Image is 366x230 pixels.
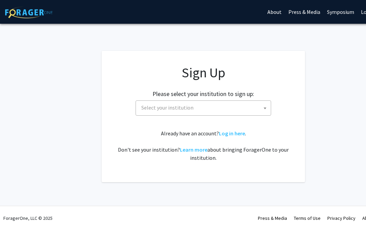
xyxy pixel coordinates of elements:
[5,199,29,225] iframe: Chat
[258,215,287,221] a: Press & Media
[327,215,355,221] a: Privacy Policy
[5,6,53,18] img: ForagerOne Logo
[139,101,271,115] span: Select your institution
[294,215,321,221] a: Terms of Use
[115,64,291,81] h1: Sign Up
[141,104,194,111] span: Select your institution
[180,146,207,153] a: Learn more about bringing ForagerOne to your institution
[115,129,291,162] div: Already have an account? . Don't see your institution? about bringing ForagerOne to your institut...
[136,100,271,116] span: Select your institution
[3,206,53,230] div: ForagerOne, LLC © 2025
[219,130,245,137] a: Log in here
[152,90,254,98] h2: Please select your institution to sign up:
